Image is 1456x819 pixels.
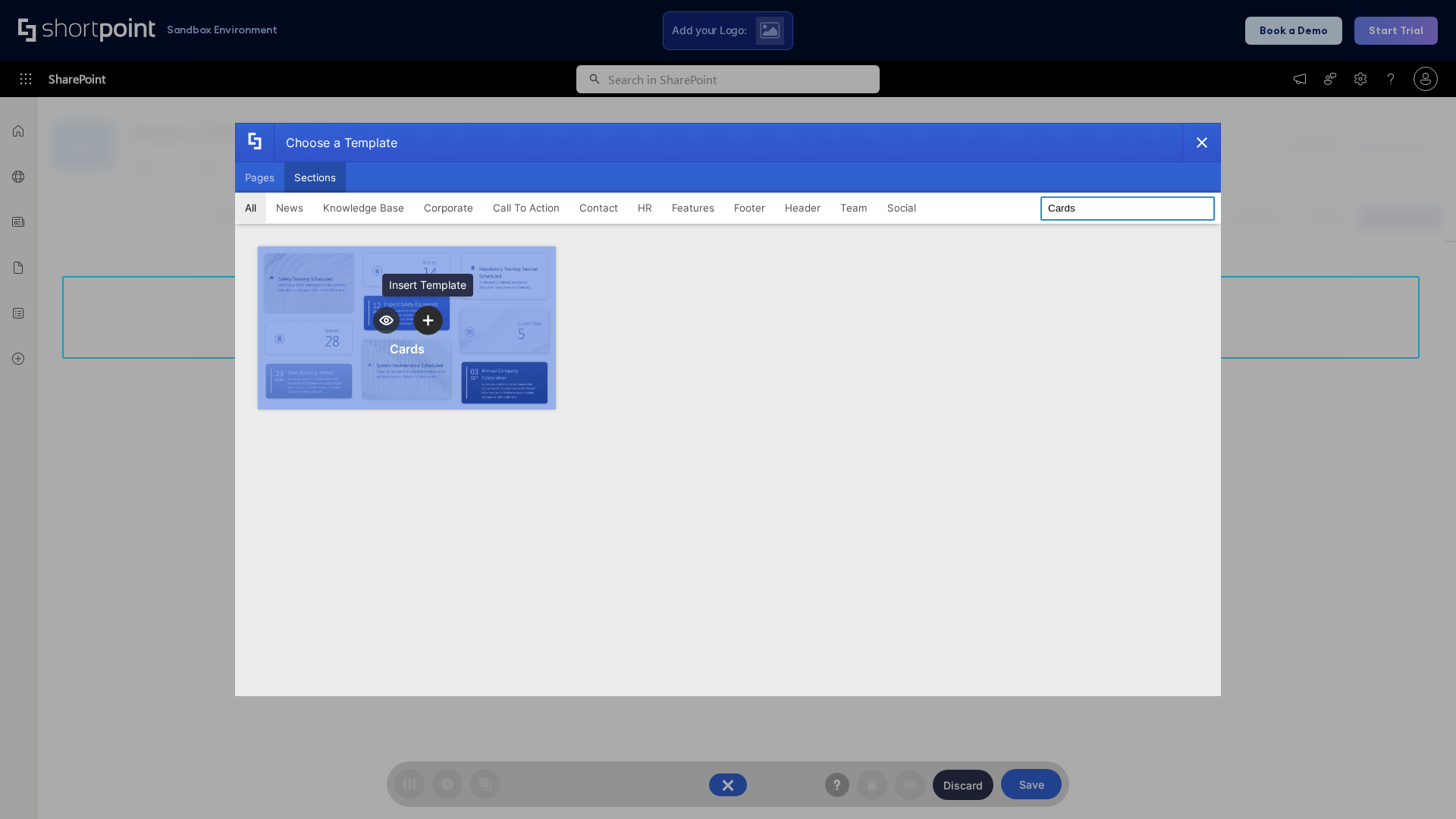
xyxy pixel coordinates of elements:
button: Team [830,193,877,223]
button: HR [628,193,662,223]
button: Footer [724,193,775,223]
button: Knowledge Base [313,193,414,223]
button: Corporate [414,193,483,223]
button: Social [877,193,926,223]
button: Call To Action [483,193,570,223]
button: Contact [570,193,628,223]
button: Features [662,193,724,223]
iframe: Chat Widget [1183,643,1456,819]
button: News [266,193,313,223]
div: template selector [235,123,1221,696]
button: Header [775,193,830,223]
button: Sections [284,162,346,193]
div: Cards [390,341,425,356]
div: Choose a Template [274,124,397,162]
input: Search [1040,196,1215,221]
button: All [235,193,266,223]
button: Pages [235,162,284,193]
